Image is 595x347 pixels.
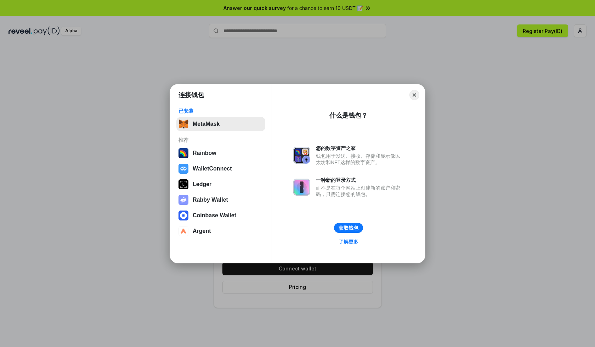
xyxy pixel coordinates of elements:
[193,166,232,172] div: WalletConnect
[178,108,263,114] div: 已安装
[178,148,188,158] img: svg+xml,%3Csvg%20width%3D%22120%22%20height%3D%22120%22%20viewBox%3D%220%200%20120%20120%22%20fil...
[193,150,216,156] div: Rainbow
[176,146,265,160] button: Rainbow
[193,181,211,188] div: Ledger
[334,237,363,246] a: 了解更多
[178,164,188,174] img: svg+xml,%3Csvg%20width%3D%2228%22%20height%3D%2228%22%20viewBox%3D%220%200%2028%2028%22%20fill%3D...
[339,239,358,245] div: 了解更多
[176,117,265,131] button: MetaMask
[193,121,220,127] div: MetaMask
[176,162,265,176] button: WalletConnect
[409,90,419,100] button: Close
[193,228,211,234] div: Argent
[339,225,358,231] div: 获取钱包
[178,179,188,189] img: svg+xml,%3Csvg%20xmlns%3D%22http%3A%2F%2Fwww.w3.org%2F2000%2Fsvg%22%20width%3D%2228%22%20height%3...
[316,153,404,166] div: 钱包用于发送、接收、存储和显示像以太坊和NFT这样的数字资产。
[178,137,263,143] div: 推荐
[334,223,363,233] button: 获取钱包
[178,119,188,129] img: svg+xml,%3Csvg%20fill%3D%22none%22%20height%3D%2233%22%20viewBox%3D%220%200%2035%2033%22%20width%...
[176,177,265,191] button: Ledger
[293,179,310,196] img: svg+xml,%3Csvg%20xmlns%3D%22http%3A%2F%2Fwww.w3.org%2F2000%2Fsvg%22%20fill%3D%22none%22%20viewBox...
[316,185,404,197] div: 而不是在每个网站上创建新的账户和密码，只需连接您的钱包。
[178,195,188,205] img: svg+xml,%3Csvg%20xmlns%3D%22http%3A%2F%2Fwww.w3.org%2F2000%2Fsvg%22%20fill%3D%22none%22%20viewBox...
[178,226,188,236] img: svg+xml,%3Csvg%20width%3D%2228%22%20height%3D%2228%22%20viewBox%3D%220%200%2028%2028%22%20fill%3D...
[176,193,265,207] button: Rabby Wallet
[178,91,204,99] h1: 连接钱包
[193,197,228,203] div: Rabby Wallet
[293,147,310,164] img: svg+xml,%3Csvg%20xmlns%3D%22http%3A%2F%2Fwww.w3.org%2F2000%2Fsvg%22%20fill%3D%22none%22%20viewBox...
[329,111,368,120] div: 什么是钱包？
[316,145,404,151] div: 您的数字资产之家
[193,212,236,219] div: Coinbase Wallet
[178,211,188,220] img: svg+xml,%3Csvg%20width%3D%2228%22%20height%3D%2228%22%20viewBox%3D%220%200%2028%2028%22%20fill%3D...
[176,208,265,223] button: Coinbase Wallet
[176,224,265,238] button: Argent
[316,177,404,183] div: 一种新的登录方式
